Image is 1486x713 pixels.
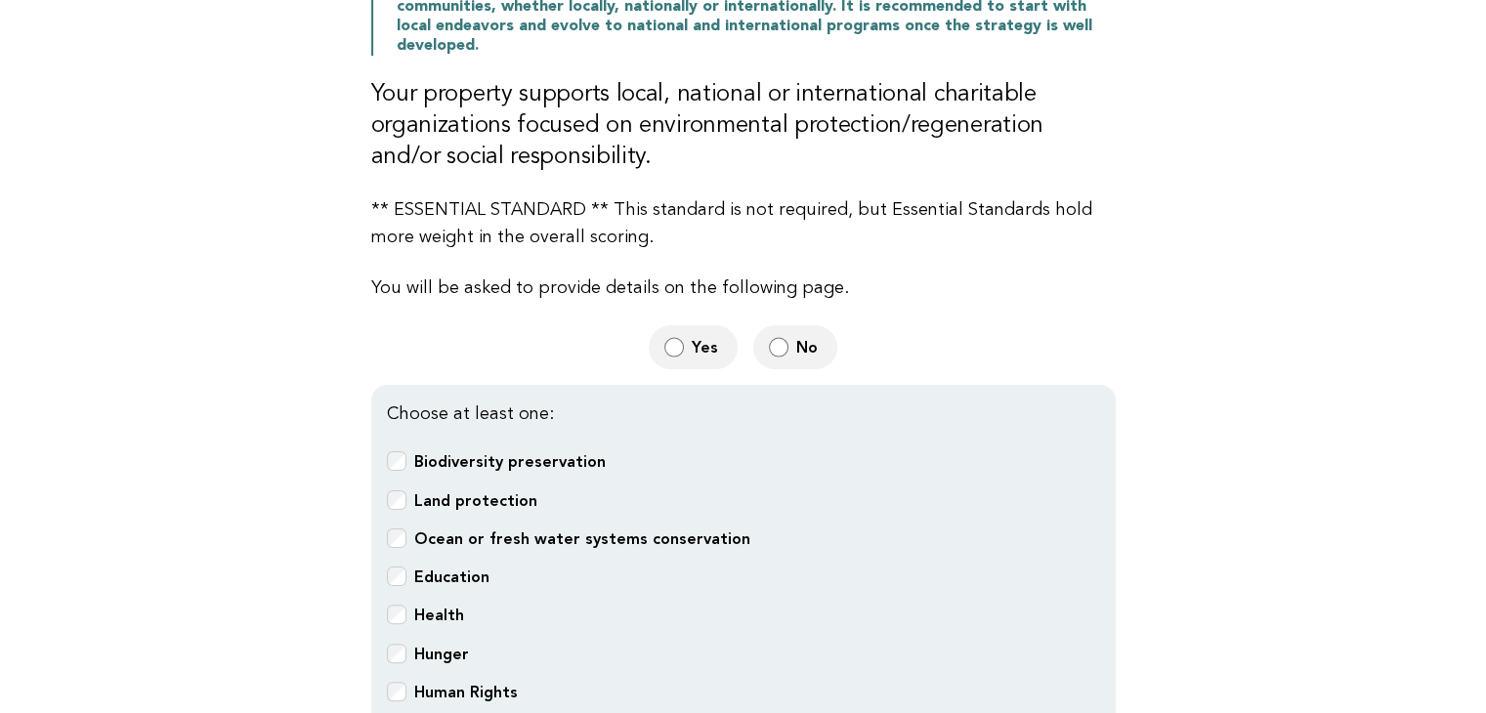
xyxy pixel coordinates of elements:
h3: Your property supports local, national or international charitable organizations focused on envir... [371,79,1116,173]
b: Land protection [414,491,537,510]
b: Ocean or fresh water systems conservation [414,529,750,548]
b: Health [414,606,464,624]
input: Yes [664,337,684,357]
p: Choose at least one: [387,400,1100,428]
b: Biodiversity preservation [414,452,606,471]
p: You will be asked to provide details on the following page. [371,274,1116,302]
span: No [796,337,822,357]
b: Human Rights [414,683,518,701]
span: Yes [692,337,722,357]
b: Education [414,567,489,586]
b: Hunger [414,645,469,663]
p: ** ESSENTIAL STANDARD ** This standard is not required, but Essential Standards hold more weight ... [371,196,1116,251]
input: No [769,337,788,357]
